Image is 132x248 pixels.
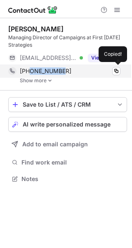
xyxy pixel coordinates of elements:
[8,117,127,132] button: AI write personalized message
[8,5,58,15] img: ContactOut v5.3.10
[8,25,64,33] div: [PERSON_NAME]
[21,175,124,183] span: Notes
[8,137,127,152] button: Add to email campaign
[8,173,127,185] button: Notes
[8,97,127,112] button: save-profile-one-click
[88,54,120,62] button: Reveal Button
[20,67,71,75] span: [PHONE_NUMBER]
[47,78,52,83] img: -
[8,157,127,168] button: Find work email
[20,78,127,83] a: Show more
[21,159,124,166] span: Find work email
[20,54,77,62] span: [EMAIL_ADDRESS][DOMAIN_NAME]
[22,141,88,148] span: Add to email campaign
[23,121,111,128] span: AI write personalized message
[23,101,113,108] div: Save to List / ATS / CRM
[8,34,127,49] div: Managing Director of Campaigns at First [DATE] Strategies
